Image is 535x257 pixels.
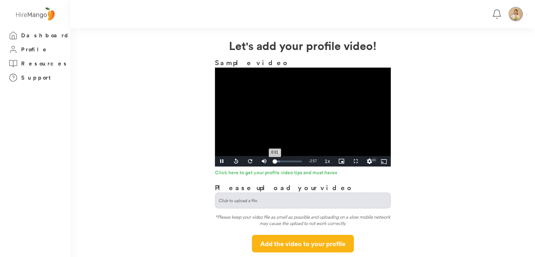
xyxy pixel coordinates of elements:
[215,68,391,167] div: Video Player
[21,73,54,82] h3: Support
[21,45,49,54] h3: Profile
[21,31,70,40] h3: Dashboard
[215,214,391,230] div: *Please keep your video file as small as possible and uploading on a slow mobile network may caus...
[309,159,310,163] span: -
[215,57,391,68] h3: Sample video
[509,7,522,21] img: PBS%20Hana%20Bless-06700-copy.jpg.png
[252,235,354,252] button: Add the video to your profile
[14,6,57,23] img: logo%20-%20hiremango%20gray.png
[215,182,354,193] h3: Please upload your video
[363,156,377,167] div: Quality Levels
[310,159,317,163] span: 2:57
[21,59,69,68] h3: Resources
[526,14,527,15] img: Vector
[215,170,391,177] a: Click here to get your profile video tips and must haves
[275,161,302,162] div: Progress Bar
[70,37,535,54] h2: Let's add your profile video!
